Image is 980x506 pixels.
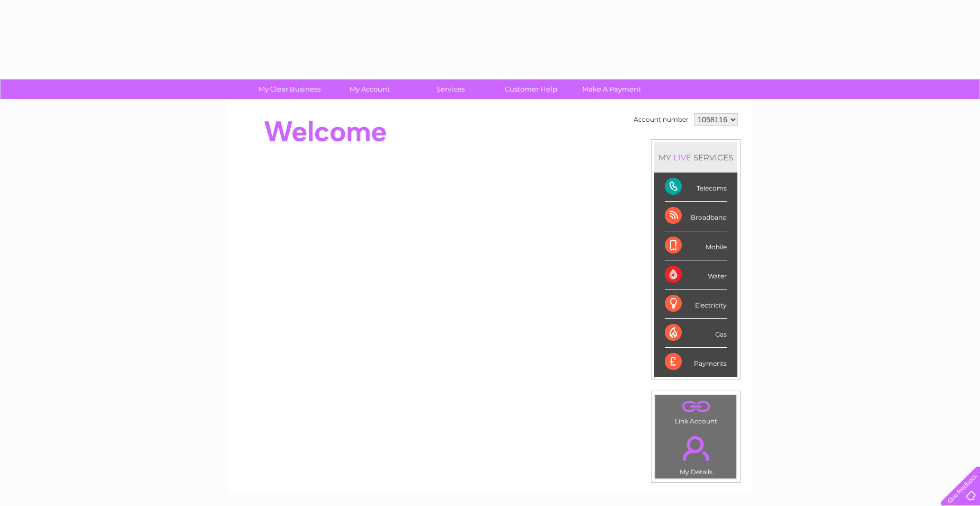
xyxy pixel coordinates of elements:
[568,79,655,99] a: Make A Payment
[658,397,734,416] a: .
[654,142,737,173] div: MY SERVICES
[665,202,727,231] div: Broadband
[665,231,727,260] div: Mobile
[665,319,727,348] div: Gas
[487,79,575,99] a: Customer Help
[407,79,494,99] a: Services
[246,79,333,99] a: My Clear Business
[631,111,691,129] td: Account number
[665,348,727,376] div: Payments
[665,173,727,202] div: Telecoms
[658,430,734,467] a: .
[665,260,727,290] div: Water
[326,79,414,99] a: My Account
[655,394,737,428] td: Link Account
[655,427,737,479] td: My Details
[671,152,693,162] div: LIVE
[665,290,727,319] div: Electricity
